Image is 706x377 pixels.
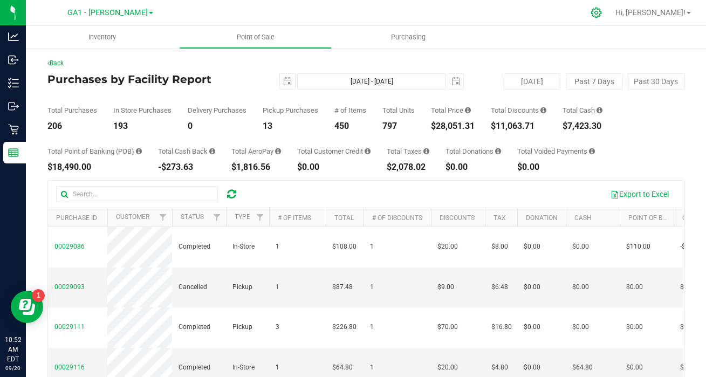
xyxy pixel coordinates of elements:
div: $18,490.00 [47,163,142,172]
span: $0.00 [572,322,589,332]
div: 450 [334,122,366,131]
a: Type [235,213,250,221]
span: In-Store [232,362,255,373]
i: Sum of the total taxes for all purchases in the date range. [423,148,429,155]
i: Sum of the discount values applied to the all purchases in the date range. [540,107,546,114]
span: 00029111 [54,323,85,331]
span: Pickup [232,282,252,292]
span: 1 [276,282,279,292]
span: $0.00 [572,282,589,292]
span: 00029116 [54,364,85,371]
a: # of Discounts [372,214,422,222]
span: $9.00 [437,282,454,292]
div: Total Cash [563,107,602,114]
div: $11,063.71 [491,122,546,131]
a: Filter [154,208,172,227]
inline-svg: Reports [8,147,19,158]
span: $108.00 [332,242,357,252]
i: Sum of the successful, non-voided point-of-banking payment transactions, both via payment termina... [136,148,142,155]
a: # of Items [278,214,311,222]
span: $0.00 [524,282,540,292]
div: 193 [113,122,172,131]
i: Sum of the cash-back amounts from rounded-up electronic payments for all purchases in the date ra... [209,148,215,155]
input: Search... [56,186,218,202]
span: $0.00 [524,242,540,252]
span: Hi, [PERSON_NAME]! [615,8,686,17]
span: $0.00 [572,242,589,252]
i: Sum of the total prices of all purchases in the date range. [465,107,471,114]
div: $0.00 [445,163,501,172]
span: select [280,74,295,89]
button: Past 7 Days [566,73,622,90]
div: Manage settings [589,7,604,18]
i: Sum of the successful, non-voided cash payment transactions for all purchases in the date range. ... [597,107,602,114]
span: GA1 - [PERSON_NAME] [67,8,148,17]
inline-svg: Analytics [8,31,19,42]
div: $0.00 [517,163,595,172]
span: Pickup [232,322,252,332]
button: Past 30 Days [628,73,684,90]
a: Discounts [440,214,475,222]
button: Export to Excel [604,185,676,203]
span: $16.80 [491,322,512,332]
p: 10:52 AM EDT [5,335,21,364]
div: 13 [263,122,318,131]
div: # of Items [334,107,366,114]
a: Purchase ID [56,214,97,222]
span: $0.00 [680,362,697,373]
div: $7,423.30 [563,122,602,131]
a: Status [181,213,204,221]
a: Filter [251,208,269,227]
span: $70.00 [437,322,458,332]
div: Total Price [431,107,475,114]
div: 206 [47,122,97,131]
inline-svg: Inbound [8,54,19,65]
a: Inventory [26,26,179,49]
div: $2,078.02 [387,163,429,172]
span: 1 [370,282,374,292]
span: Point of Sale [222,32,289,42]
div: 797 [382,122,415,131]
div: Delivery Purchases [188,107,246,114]
div: Total Purchases [47,107,97,114]
span: 3 [276,322,279,332]
inline-svg: Retail [8,124,19,135]
p: 09/20 [5,364,21,372]
span: Inventory [74,32,131,42]
a: Point of Sale [179,26,332,49]
i: Sum of the successful, non-voided payments using account credit for all purchases in the date range. [365,148,371,155]
i: Sum of all round-up-to-next-dollar total price adjustments for all purchases in the date range. [495,148,501,155]
div: Total Customer Credit [297,148,371,155]
a: Total [334,214,354,222]
span: $64.80 [572,362,593,373]
div: $28,051.31 [431,122,475,131]
span: -$2.00 [680,242,698,252]
span: $20.00 [437,362,458,373]
span: $0.00 [524,322,540,332]
span: Purchasing [376,32,440,42]
span: $0.00 [626,362,643,373]
span: select [448,74,463,89]
a: Purchasing [332,26,485,49]
div: Pickup Purchases [263,107,318,114]
span: 1 [370,242,374,252]
div: Total Cash Back [158,148,215,155]
span: 1 [276,242,279,252]
span: $4.80 [491,362,508,373]
div: -$273.63 [158,163,215,172]
span: $64.80 [332,362,353,373]
span: Cancelled [179,282,207,292]
div: Total Voided Payments [517,148,595,155]
inline-svg: Inventory [8,78,19,88]
span: $0.00 [524,362,540,373]
a: Donation [526,214,558,222]
div: Total Units [382,107,415,114]
span: 1 [370,362,374,373]
i: Sum of all voided payment transaction amounts, excluding tips and transaction fees, for all purch... [589,148,595,155]
span: Completed [179,362,210,373]
div: 0 [188,122,246,131]
span: Completed [179,242,210,252]
div: Total Point of Banking (POB) [47,148,142,155]
iframe: Resource center unread badge [32,289,45,302]
a: Back [47,59,64,67]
